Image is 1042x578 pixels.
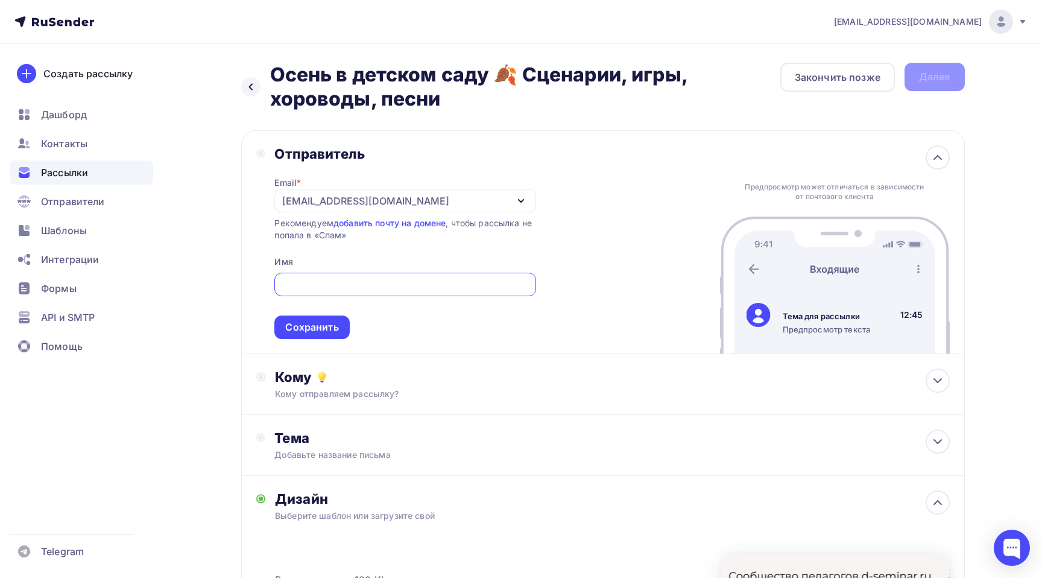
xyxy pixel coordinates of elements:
[41,136,87,151] span: Контакты
[41,252,99,267] span: Интеграции
[10,132,153,156] a: Контакты
[275,491,949,507] div: Дизайн
[10,276,153,300] a: Формы
[285,320,338,334] div: Сохранить
[43,66,133,81] div: Создать рассылку
[742,182,927,202] div: Предпросмотр может отличаться в зависимости от почтового клиента
[41,107,87,122] span: Дашборд
[274,189,535,212] button: [EMAIL_ADDRESS][DOMAIN_NAME]
[795,70,880,84] div: Закончить позже
[275,369,949,386] div: Кому
[274,449,489,461] div: Добавьте название письма
[41,310,95,325] span: API и SMTP
[783,324,871,335] div: Предпросмотр текста
[275,510,882,522] div: Выберите шаблон или загрузите свой
[10,160,153,185] a: Рассылки
[274,217,535,241] div: Рекомендуем , чтобы рассылка не попала в «Спам»
[10,218,153,243] a: Шаблоны
[274,430,513,446] div: Тема
[274,177,301,189] div: Email
[41,544,84,559] span: Telegram
[10,103,153,127] a: Дашборд
[834,16,982,28] span: [EMAIL_ADDRESS][DOMAIN_NAME]
[41,165,88,180] span: Рассылки
[834,10,1028,34] a: [EMAIL_ADDRESS][DOMAIN_NAME]
[783,311,871,322] div: Тема для рассылки
[41,339,83,354] span: Помощь
[41,223,87,238] span: Шаблоны
[41,194,105,209] span: Отправители
[270,63,780,111] h2: Осень в детском саду 🍂 Сценарии, игры, хороводы, песни
[10,189,153,214] a: Отправители
[900,309,923,321] div: 12:45
[274,256,292,268] div: Имя
[41,281,77,296] span: Формы
[275,388,882,400] div: Кому отправляем рассылку?
[282,194,449,208] div: [EMAIL_ADDRESS][DOMAIN_NAME]
[274,145,535,162] div: Отправитель
[333,218,446,228] a: добавить почту на домене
